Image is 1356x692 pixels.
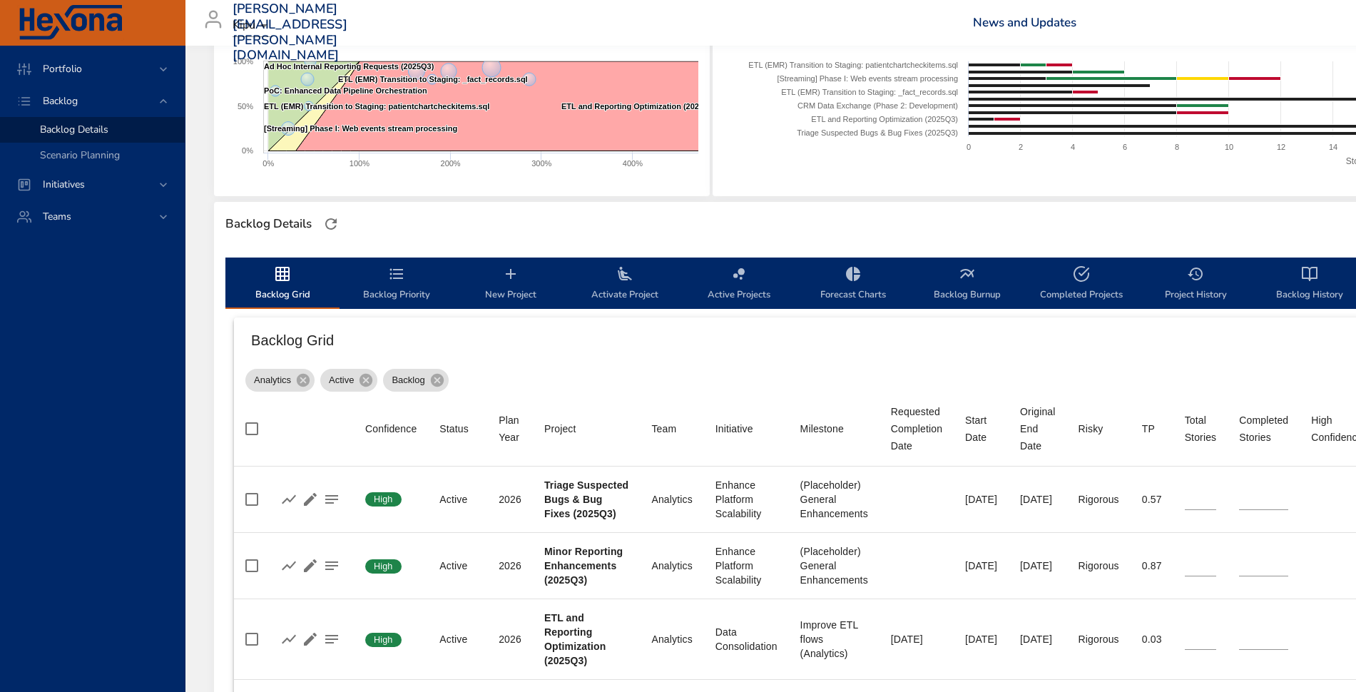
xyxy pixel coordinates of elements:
span: Active Projects [690,265,787,303]
b: ETL and Reporting Optimization (2025Q3) [544,612,606,666]
text: ETL (EMR) Transition to Staging: _fact_records.sql [782,88,959,96]
span: Team [651,420,692,437]
div: TP [1142,420,1155,437]
div: [DATE] [891,632,942,646]
div: [DATE] [965,559,997,573]
div: (Placeholder) General Enhancements [800,544,868,587]
div: Active [439,559,476,573]
button: Show Burnup [278,555,300,576]
div: Active [320,369,377,392]
div: Team [651,420,676,437]
div: Plan Year [499,412,521,446]
text: [Streaming] Phase I: Web events stream processing [778,74,959,83]
div: Backlog [383,369,448,392]
text: [Streaming] Phase I: Web events stream processing [264,124,457,133]
div: Requested Completion Date [891,403,942,454]
span: Analytics [245,373,300,387]
div: Sort [1079,420,1103,437]
div: 2026 [499,559,521,573]
button: Project Notes [321,555,342,576]
text: 14 [1329,143,1337,151]
span: Backlog Priority [348,265,445,303]
div: [DATE] [1020,492,1055,507]
span: Completed Stories [1239,412,1288,446]
span: Teams [31,210,83,223]
div: Risky [1079,420,1103,437]
button: Refresh Page [320,213,342,235]
div: Sort [715,420,753,437]
span: Portfolio [31,62,93,76]
span: Active [320,373,362,387]
span: 0 [1311,634,1333,646]
div: Sort [1239,412,1288,446]
div: Active [439,632,476,646]
button: Edit Project Details [300,629,321,650]
text: 100% [350,159,369,168]
div: Rigorous [1079,632,1119,646]
text: ETL and Reporting Optimization (2025Q3) [561,102,717,111]
div: [DATE] [1020,632,1055,646]
button: Edit Project Details [300,489,321,510]
text: Triage Suspected Bugs & Bug Fixes (2025Q3) [797,128,959,137]
div: Project [544,420,576,437]
div: Analytics [651,492,692,507]
div: Analytics [651,559,692,573]
text: 6 [1123,143,1127,151]
span: Initiative [715,420,778,437]
span: Original End Date [1020,403,1055,454]
b: Triage Suspected Bugs & Bug Fixes (2025Q3) [544,479,628,519]
text: 0% [242,146,253,155]
div: Sort [499,412,521,446]
span: Scenario Planning [40,148,120,162]
div: Sort [544,420,576,437]
a: News and Updates [973,14,1076,31]
span: High [365,493,402,506]
div: Sort [800,420,844,437]
div: Kipu [233,14,272,37]
div: 2026 [499,632,521,646]
span: High [365,560,402,573]
button: Project Notes [321,489,342,510]
div: [DATE] [965,492,997,507]
div: 0.87 [1142,559,1162,573]
img: Hexona [17,5,124,41]
div: 2026 [499,492,521,507]
text: Ad Hoc Internal Reporting Requests (2025Q3) [264,62,434,71]
text: ETL (EMR) Transition to Staging: patientchartcheckitems.sql [749,61,959,69]
div: 0.57 [1142,492,1162,507]
span: Milestone [800,420,868,437]
span: Activate Project [576,265,673,303]
div: Milestone [800,420,844,437]
div: Sort [365,420,417,437]
div: Confidence [365,420,417,437]
span: TP [1142,420,1162,437]
button: Show Burnup [278,489,300,510]
div: Sort [891,403,942,454]
span: New Project [462,265,559,303]
span: Start Date [965,412,997,446]
text: 300% [531,159,551,168]
div: Sort [1185,412,1217,446]
text: ETL and Reporting Optimization (2025Q3) [812,115,959,123]
span: Project [544,420,629,437]
button: Project Notes [321,629,342,650]
div: Sort [1142,420,1155,437]
text: PoC: Enhanced Data Pipeline Orchestration [264,86,427,95]
text: 4 [1071,143,1075,151]
span: Backlog Burnup [919,265,1016,303]
span: Total Stories [1185,412,1217,446]
span: Risky [1079,420,1119,437]
span: 0 [1311,560,1333,573]
span: Backlog Details [40,123,108,136]
div: Rigorous [1079,559,1119,573]
div: Enhance Platform Scalability [715,478,778,521]
text: 8 [1175,143,1179,151]
div: Data Consolidation [715,625,778,653]
text: ETL (EMR) Transition to Staging: _fact_records.sql [338,75,528,83]
div: Enhance Platform Scalability [715,544,778,587]
span: Backlog Grid [234,265,331,303]
text: ETL (EMR) Transition to Staging: patientchartcheckitems.sql [264,102,489,111]
span: Backlog [31,94,89,108]
span: Forecast Charts [805,265,902,303]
